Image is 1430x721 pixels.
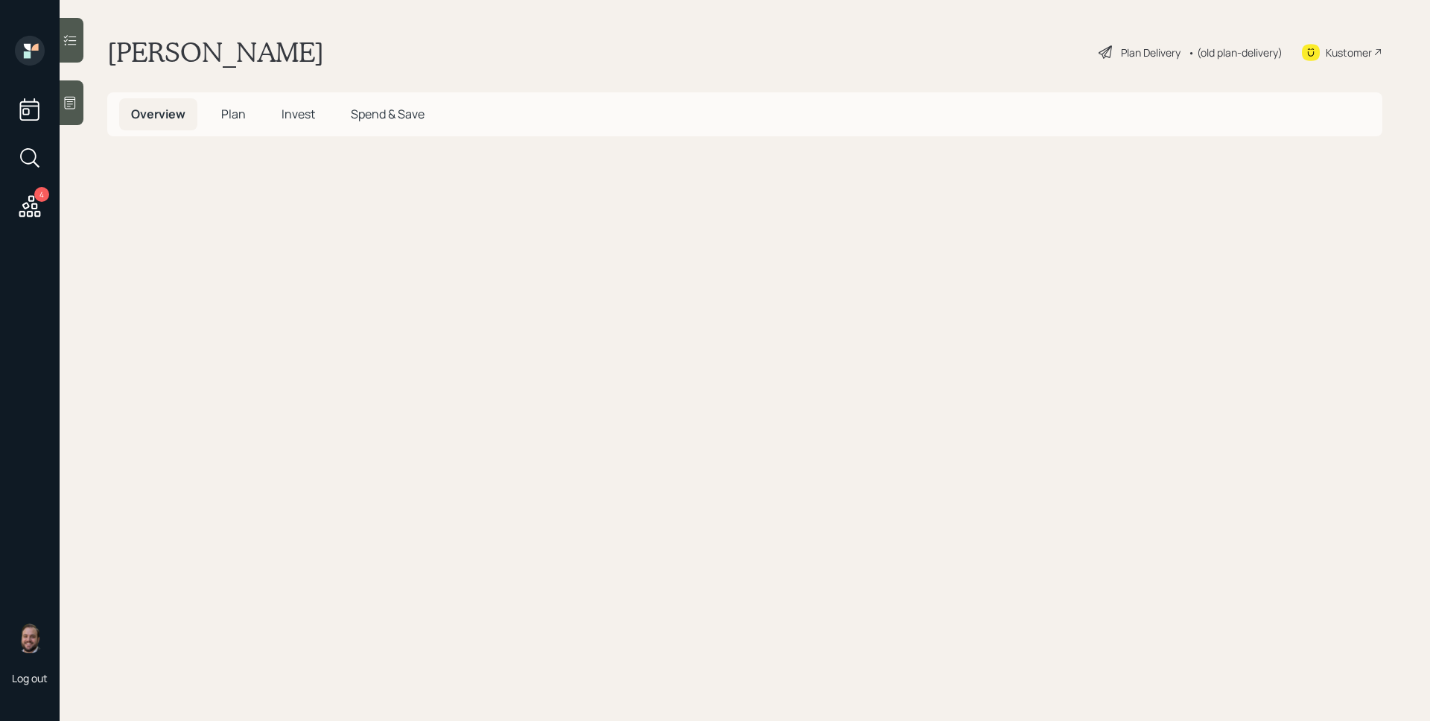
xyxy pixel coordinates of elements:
div: Log out [12,671,48,685]
span: Plan [221,106,246,122]
span: Overview [131,106,185,122]
div: Kustomer [1326,45,1372,60]
span: Spend & Save [351,106,425,122]
div: 4 [34,187,49,202]
img: james-distasi-headshot.png [15,623,45,653]
div: Plan Delivery [1121,45,1180,60]
h1: [PERSON_NAME] [107,36,324,69]
div: • (old plan-delivery) [1188,45,1283,60]
span: Invest [282,106,315,122]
